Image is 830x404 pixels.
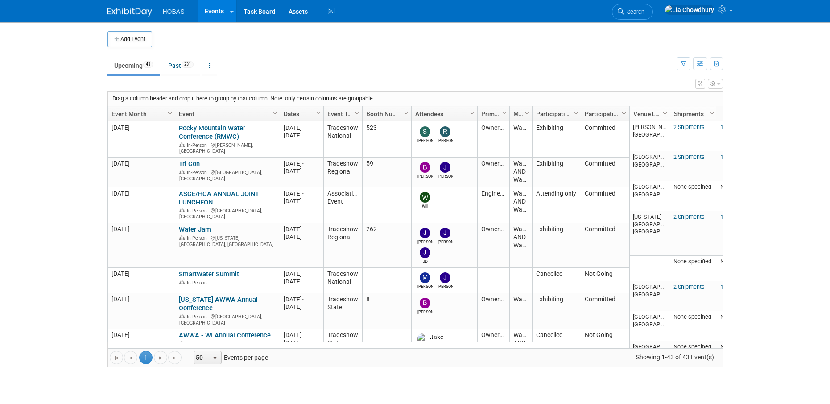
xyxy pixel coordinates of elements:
[108,268,175,293] td: [DATE]
[362,293,411,329] td: 8
[179,234,276,247] div: [US_STATE][GEOGRAPHIC_DATA], [GEOGRAPHIC_DATA]
[509,329,532,367] td: Water AND Wastewater
[440,228,450,238] img: Jeffrey LeBlanc
[513,106,526,121] a: Market
[302,332,304,338] span: -
[182,61,194,68] span: 231
[127,354,134,362] span: Go to the previous page
[323,223,362,268] td: Tradeshow Regional
[179,142,185,147] img: In-Person Event
[720,343,758,350] span: None specified
[417,333,449,358] img: Jake Brunoehler, P. E.
[284,339,319,346] div: [DATE]
[284,278,319,285] div: [DATE]
[211,355,219,362] span: select
[630,181,670,211] td: [GEOGRAPHIC_DATA], [GEOGRAPHIC_DATA]
[179,124,245,141] a: Rocky Mountain Water Conference (RMWC)
[720,283,749,290] a: 1 Giveaway
[179,168,276,182] div: [GEOGRAPHIC_DATA], [GEOGRAPHIC_DATA]
[572,110,579,117] span: Column Settings
[362,223,411,268] td: 262
[284,331,319,339] div: [DATE]
[477,121,509,157] td: Owners/Engineers
[720,258,758,265] span: None specified
[271,110,278,117] span: Column Settings
[323,329,362,367] td: Tradeshow State
[417,203,433,209] div: Will Stafford
[532,329,581,367] td: Cancelled
[420,192,430,203] img: Will Stafford
[323,268,362,293] td: Tradeshow National
[108,293,175,329] td: [DATE]
[420,228,430,238] img: Joe Tipton
[165,106,175,120] a: Column Settings
[323,158,362,187] td: Tradeshow Regional
[108,158,175,187] td: [DATE]
[581,268,629,293] td: Not Going
[187,170,210,175] span: In-Person
[179,141,276,154] div: [PERSON_NAME], [GEOGRAPHIC_DATA]
[107,57,160,74] a: Upcoming43
[720,213,749,220] a: 1 Giveaway
[673,343,711,350] span: None specified
[401,106,411,120] a: Column Settings
[108,223,175,268] td: [DATE]
[581,329,629,367] td: Not Going
[352,106,362,120] a: Column Settings
[438,283,453,290] div: Jeffrey LeBlanc
[624,8,644,15] span: Search
[107,31,152,47] button: Add Event
[501,110,508,117] span: Column Settings
[163,8,185,15] span: HOBAS
[665,5,714,15] img: Lia Chowdhury
[284,132,319,139] div: [DATE]
[438,173,453,179] div: Jeffrey LeBlanc
[420,298,430,308] img: Bryant Welch
[612,4,653,20] a: Search
[417,173,433,179] div: Bryant Welch
[302,296,304,303] span: -
[581,223,629,268] td: Committed
[440,162,450,173] img: Jeffrey LeBlanc
[362,158,411,187] td: 59
[166,110,173,117] span: Column Settings
[187,235,210,241] span: In-Person
[532,121,581,157] td: Exhibiting
[417,137,433,144] div: Stephen Alston
[420,272,430,283] img: Mike Bussio
[194,351,209,364] span: 50
[284,225,319,233] div: [DATE]
[302,190,304,197] span: -
[420,126,430,137] img: Stephen Alston
[187,208,210,214] span: In-Person
[168,351,182,364] a: Go to the last page
[619,106,629,120] a: Column Settings
[420,162,430,173] img: Bryant Welch
[113,354,120,362] span: Go to the first page
[674,106,711,121] a: Shipments
[179,314,185,318] img: In-Person Event
[284,190,319,197] div: [DATE]
[157,354,164,362] span: Go to the next page
[284,296,319,303] div: [DATE]
[161,57,200,74] a: Past231
[509,223,532,268] td: Water AND Wastewater
[673,313,711,320] span: None specified
[581,293,629,329] td: Committed
[720,154,749,160] a: 1 Giveaway
[108,92,723,106] div: Drag a column header and drop it here to group by that column. Note: only certain columns are gro...
[187,314,210,320] span: In-Person
[532,268,581,293] td: Cancelled
[179,106,274,121] a: Event
[403,110,410,117] span: Column Settings
[171,354,178,362] span: Go to the last page
[179,190,259,206] a: ASCE/HCA ANNUAL JOINT LUNCHEON
[284,106,318,121] a: Dates
[284,124,319,132] div: [DATE]
[477,293,509,329] td: Owners/Engineers
[477,223,509,268] td: Owners/Engineers
[630,151,670,181] td: [GEOGRAPHIC_DATA], [GEOGRAPHIC_DATA]
[481,106,504,121] a: Primary Attendees
[284,160,319,167] div: [DATE]
[179,312,276,326] div: [GEOGRAPHIC_DATA], [GEOGRAPHIC_DATA]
